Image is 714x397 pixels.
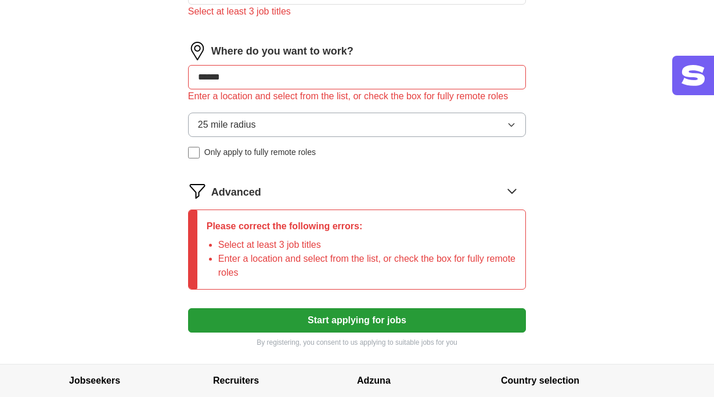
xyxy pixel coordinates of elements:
[188,337,526,348] p: By registering, you consent to us applying to suitable jobs for you
[198,118,256,132] span: 25 mile radius
[188,147,200,158] input: Only apply to fully remote roles
[218,238,516,252] li: Select at least 3 job titles
[218,252,516,280] li: Enter a location and select from the list, or check the box for fully remote roles
[188,5,526,19] div: Select at least 3 job titles
[188,308,526,333] button: Start applying for jobs
[211,185,261,200] span: Advanced
[204,146,316,158] span: Only apply to fully remote roles
[188,113,526,137] button: 25 mile radius
[211,44,354,59] label: Where do you want to work?
[188,42,207,60] img: location.png
[188,89,526,103] div: Enter a location and select from the list, or check the box for fully remote roles
[207,219,516,233] p: Please correct the following errors:
[501,364,645,397] h4: Country selection
[188,182,207,200] img: filter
